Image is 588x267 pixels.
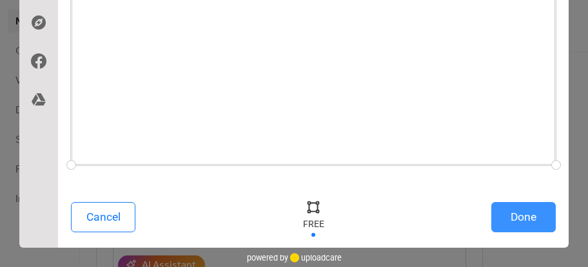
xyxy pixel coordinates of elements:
[71,202,135,232] button: Cancel
[247,248,342,267] div: powered by
[19,80,58,119] div: Google Drive
[491,202,556,232] button: Done
[19,3,58,42] div: Direct Link
[288,253,342,262] a: uploadcare
[19,42,58,80] div: Facebook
